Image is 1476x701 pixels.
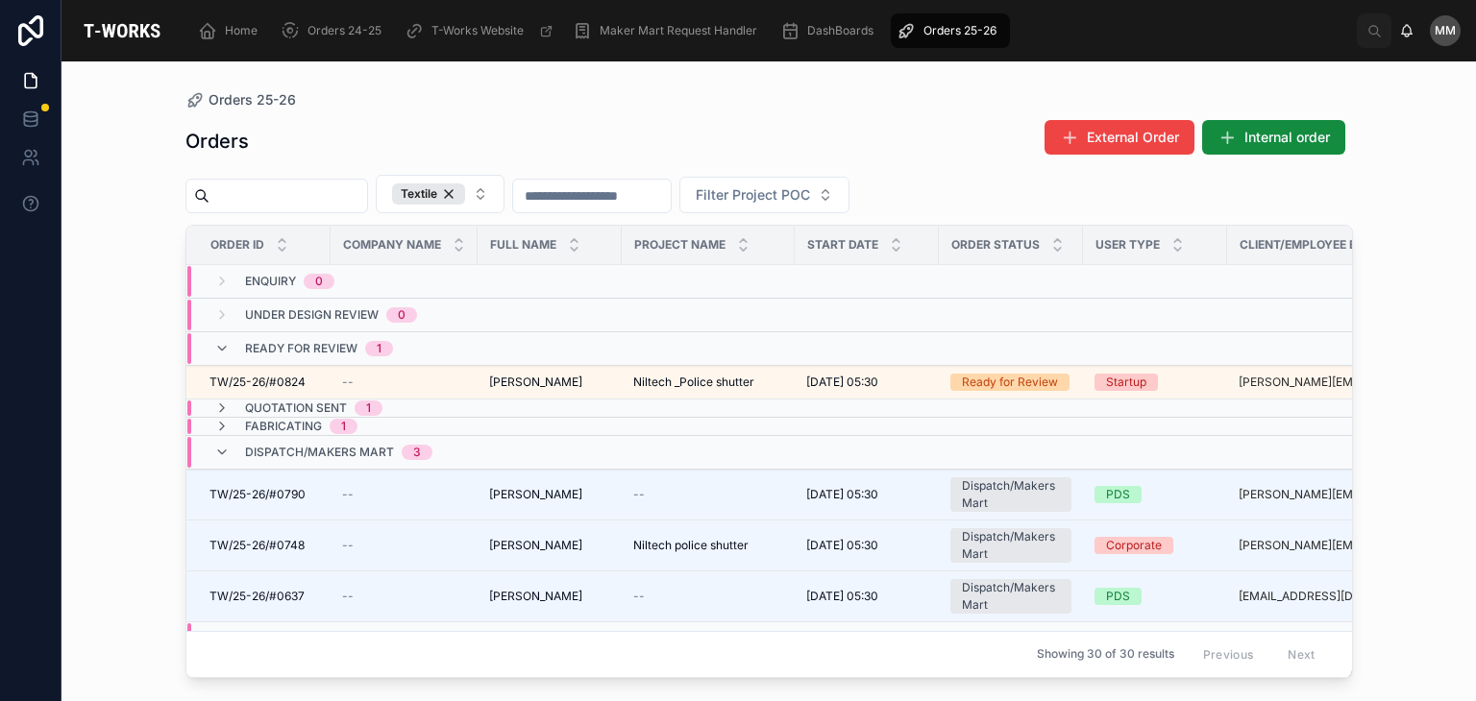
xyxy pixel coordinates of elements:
a: TW/25-26/#0790 [209,487,319,502]
span: TW/25-26/#0748 [209,538,305,553]
div: scrollable content [183,10,1357,52]
a: [PERSON_NAME] [489,538,610,553]
button: Select Button [376,175,504,213]
a: [PERSON_NAME] [489,589,610,604]
a: Home [192,13,271,48]
span: [DATE] 05:30 [806,589,878,604]
a: [DATE] 05:30 [806,589,927,604]
span: -- [342,538,354,553]
div: 1 [341,419,346,434]
div: Ready for Review [962,374,1058,391]
a: Dispatch/Makers Mart [950,528,1071,563]
span: Order Status [951,237,1040,253]
a: [DATE] 05:30 [806,487,927,502]
span: Fabricating [245,419,322,434]
div: PDS [1106,486,1130,503]
img: App logo [77,15,167,46]
a: -- [342,375,466,390]
a: -- [342,589,466,604]
div: Textile [392,183,465,205]
span: Start Date [807,237,878,253]
span: Dispatch/Makers Mart [245,445,394,460]
a: Orders 25-26 [891,13,1010,48]
a: PDS [1095,486,1216,503]
a: TW/25-26/#0637 [209,589,319,604]
a: Corporate [1095,537,1216,554]
span: Project Name [634,237,726,253]
span: -- [342,589,354,604]
span: User Type [1095,237,1160,253]
span: Internal order [1244,128,1330,147]
a: Ready for Review [950,374,1071,391]
a: T-Works Website [399,13,563,48]
a: [PERSON_NAME][EMAIL_ADDRESS][DOMAIN_NAME] [1239,538,1410,553]
span: Under Design Review [245,307,379,323]
span: TW/25-26/#0824 [209,375,306,390]
a: [PERSON_NAME] [489,487,610,502]
span: Niltech police shutter [633,538,749,553]
div: Startup [1106,374,1146,391]
a: PDS [1095,588,1216,605]
div: 0 [398,307,406,323]
span: Client/Employee Email [1240,237,1385,253]
div: Dispatch/Makers Mart [962,477,1060,512]
div: Dispatch/Makers Mart [962,579,1060,614]
a: -- [342,538,466,553]
span: [PERSON_NAME] [489,538,582,553]
a: -- [633,589,783,604]
a: [DATE] 05:30 [806,538,927,553]
a: Niltech _Police shutter [633,375,783,390]
span: Full Name [490,237,556,253]
div: 1 [366,400,371,416]
a: Maker Mart Request Handler [567,13,771,48]
a: [DATE] 05:30 [806,375,927,390]
span: Orders 24-25 [307,23,381,38]
span: -- [633,589,645,604]
div: 1 [377,341,381,356]
a: Orders 25-26 [185,90,296,109]
span: Maker Mart Request Handler [600,23,757,38]
a: [EMAIL_ADDRESS][DOMAIN_NAME] [1239,589,1410,604]
a: Startup [1095,374,1216,391]
span: Enquiry [245,274,296,289]
a: -- [342,487,466,502]
span: Filter Project POC [696,185,810,205]
button: Unselect TEXTILE [392,183,465,205]
span: TW/25-26/#0637 [209,589,305,604]
span: -- [342,487,354,502]
span: MM [1435,23,1456,38]
div: Dispatch/Makers Mart [962,528,1060,563]
span: Company Name [343,237,441,253]
a: Orders 24-25 [275,13,395,48]
a: DashBoards [775,13,887,48]
span: [DATE] 05:30 [806,375,878,390]
div: PDS [1106,588,1130,605]
span: Home [225,23,258,38]
a: [PERSON_NAME][EMAIL_ADDRESS][DOMAIN_NAME] [1239,487,1410,502]
a: TW/25-26/#0748 [209,538,319,553]
span: T-Works Website [431,23,524,38]
a: Niltech police shutter [633,538,783,553]
span: DashBoards [807,23,873,38]
h1: Orders [185,128,249,155]
button: Select Button [679,177,849,213]
div: Corporate [1106,537,1162,554]
div: 3 [413,445,421,460]
span: [DATE] 05:30 [806,487,878,502]
a: Dispatch/Makers Mart [950,477,1071,512]
span: Quotation Sent [245,400,347,416]
span: Showing 30 of 30 results [1037,647,1174,663]
span: Niltech _Police shutter [633,375,754,390]
a: TW/25-26/#0824 [209,375,319,390]
span: -- [342,375,354,390]
span: Order ID [210,237,264,253]
span: Orders 25-26 [209,90,296,109]
span: External Order [1087,128,1179,147]
a: [PERSON_NAME][EMAIL_ADDRESS][DOMAIN_NAME] [1239,375,1410,390]
span: [DATE] 05:30 [806,538,878,553]
span: [PERSON_NAME] [489,375,582,390]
